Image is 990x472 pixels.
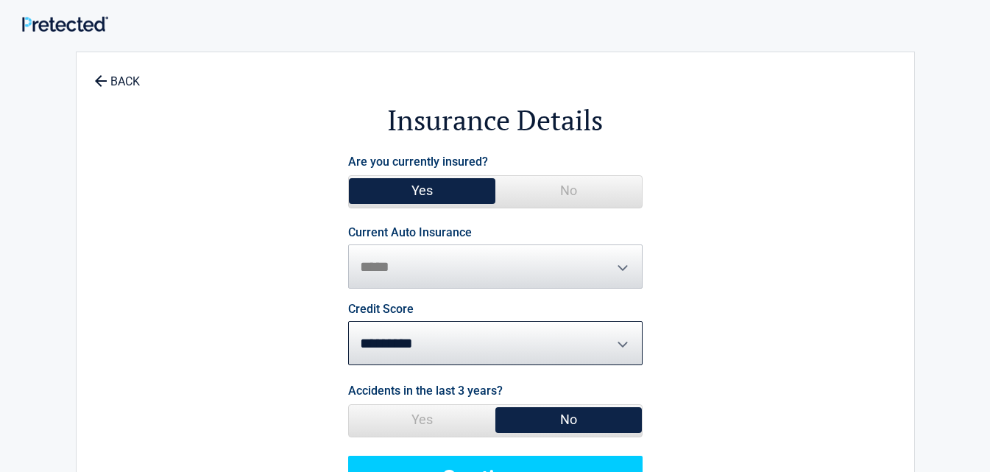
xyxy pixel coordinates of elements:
img: Main Logo [22,16,108,32]
label: Credit Score [348,303,414,315]
span: Yes [349,405,495,434]
a: BACK [91,62,143,88]
span: No [495,176,642,205]
label: Current Auto Insurance [348,227,472,239]
h2: Insurance Details [158,102,833,139]
label: Are you currently insured? [348,152,488,172]
span: No [495,405,642,434]
span: Yes [349,176,495,205]
label: Accidents in the last 3 years? [348,381,503,401]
